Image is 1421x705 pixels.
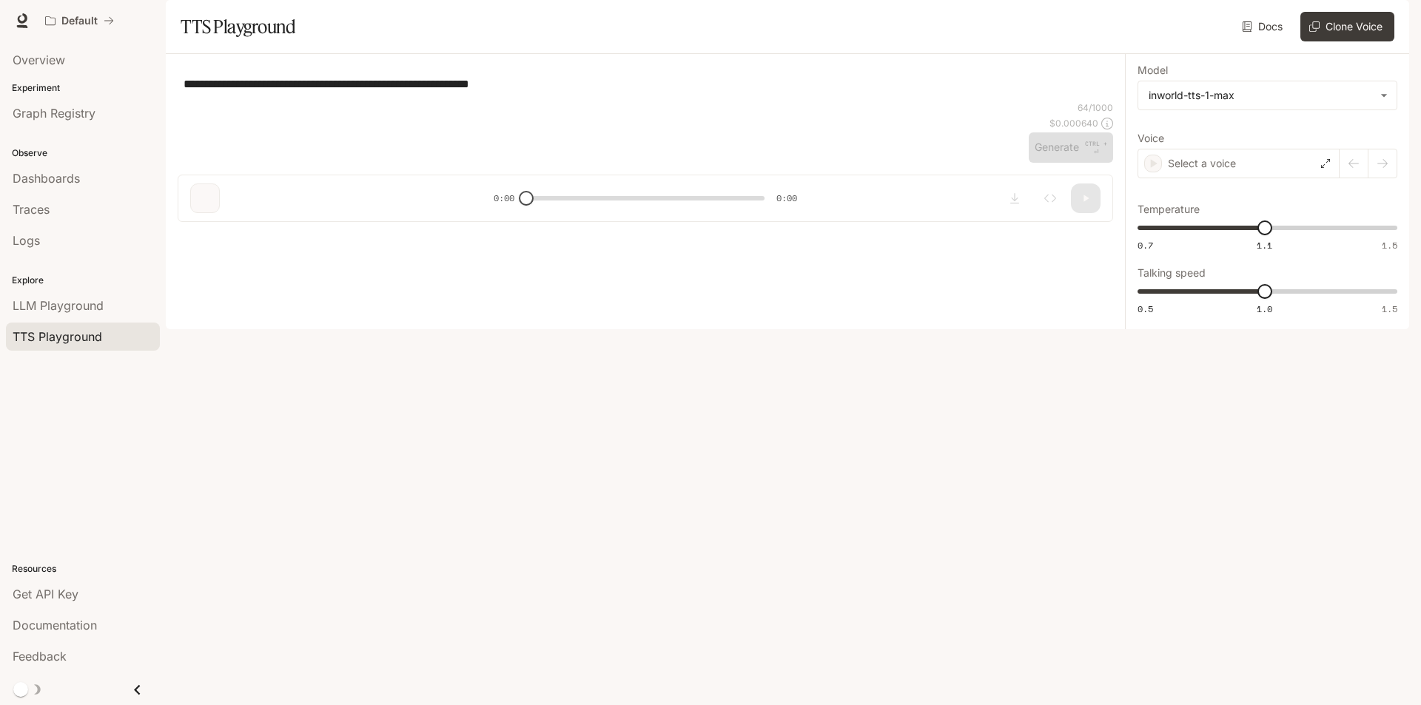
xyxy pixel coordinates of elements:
[1138,268,1206,278] p: Talking speed
[1138,239,1153,252] span: 0.7
[1239,12,1289,41] a: Docs
[1149,88,1373,103] div: inworld-tts-1-max
[1300,12,1394,41] button: Clone Voice
[1078,101,1113,114] p: 64 / 1000
[1049,117,1098,129] p: $ 0.000640
[38,6,121,36] button: All workspaces
[61,15,98,27] p: Default
[1138,65,1168,75] p: Model
[1138,81,1397,109] div: inworld-tts-1-max
[181,12,295,41] h1: TTS Playground
[1138,204,1200,215] p: Temperature
[1138,133,1164,144] p: Voice
[1382,303,1397,315] span: 1.5
[1168,156,1236,171] p: Select a voice
[1257,239,1272,252] span: 1.1
[1257,303,1272,315] span: 1.0
[1138,303,1153,315] span: 0.5
[1382,239,1397,252] span: 1.5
